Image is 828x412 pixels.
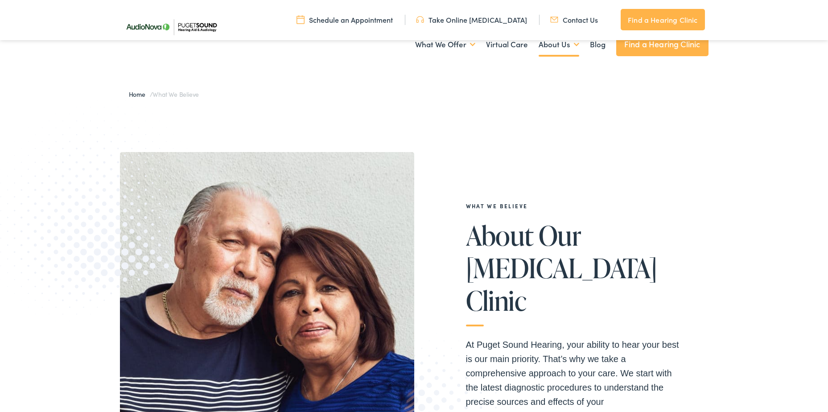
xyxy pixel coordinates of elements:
[297,15,393,25] a: Schedule an Appointment
[466,253,657,283] span: [MEDICAL_DATA]
[297,15,305,25] img: utility icon
[466,221,534,250] span: About
[415,28,475,61] a: What We Offer
[539,28,579,61] a: About Us
[466,286,526,315] span: Clinic
[621,9,704,30] a: Find a Hearing Clinic
[416,15,527,25] a: Take Online [MEDICAL_DATA]
[466,203,680,209] h2: What We Believe
[550,15,558,25] img: utility icon
[416,15,424,25] img: utility icon
[616,32,709,56] a: Find a Hearing Clinic
[539,221,581,250] span: Our
[590,28,606,61] a: Blog
[550,15,598,25] a: Contact Us
[486,28,528,61] a: Virtual Care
